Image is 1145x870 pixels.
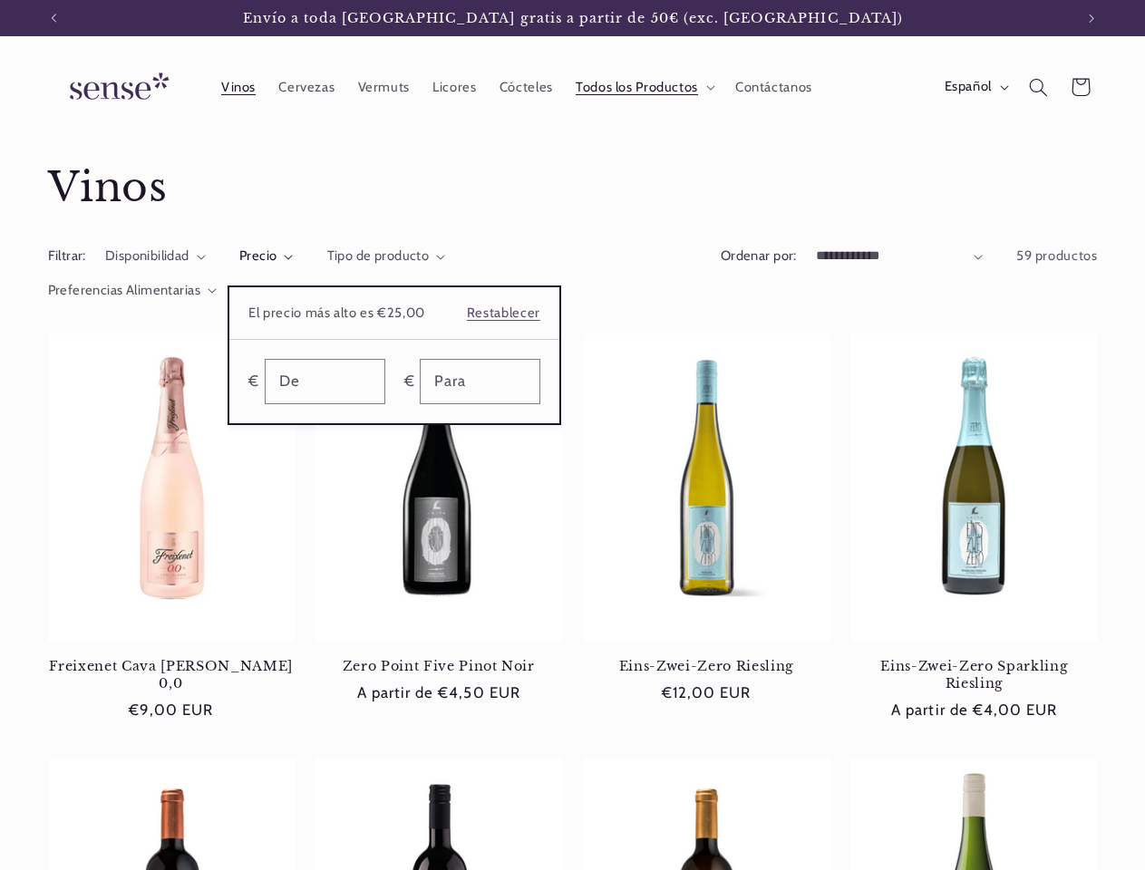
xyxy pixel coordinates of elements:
[48,62,184,113] img: Sense
[209,67,267,107] a: Vinos
[933,69,1017,105] button: Español
[243,10,903,26] span: Envío a toda [GEOGRAPHIC_DATA] gratis a partir de 50€ (exc. [GEOGRAPHIC_DATA])
[422,67,489,107] a: Licores
[221,79,256,96] span: Vinos
[945,77,992,97] span: Español
[1017,66,1059,108] summary: Búsqueda
[346,67,422,107] a: Vermuts
[248,302,425,325] span: El precio más alto es €25,00
[248,368,259,395] span: €
[564,67,723,107] summary: Todos los Productos
[723,67,823,107] a: Contáctanos
[267,67,346,107] a: Cervezas
[432,79,476,96] span: Licores
[358,79,410,96] span: Vermuts
[735,79,812,96] span: Contáctanos
[404,368,415,395] span: €
[488,67,564,107] a: Cócteles
[467,302,540,325] a: Restablecer
[576,79,698,96] span: Todos los Productos
[500,79,553,96] span: Cócteles
[41,54,191,121] a: Sense
[239,246,294,266] summary: Precio
[278,79,335,96] span: Cervezas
